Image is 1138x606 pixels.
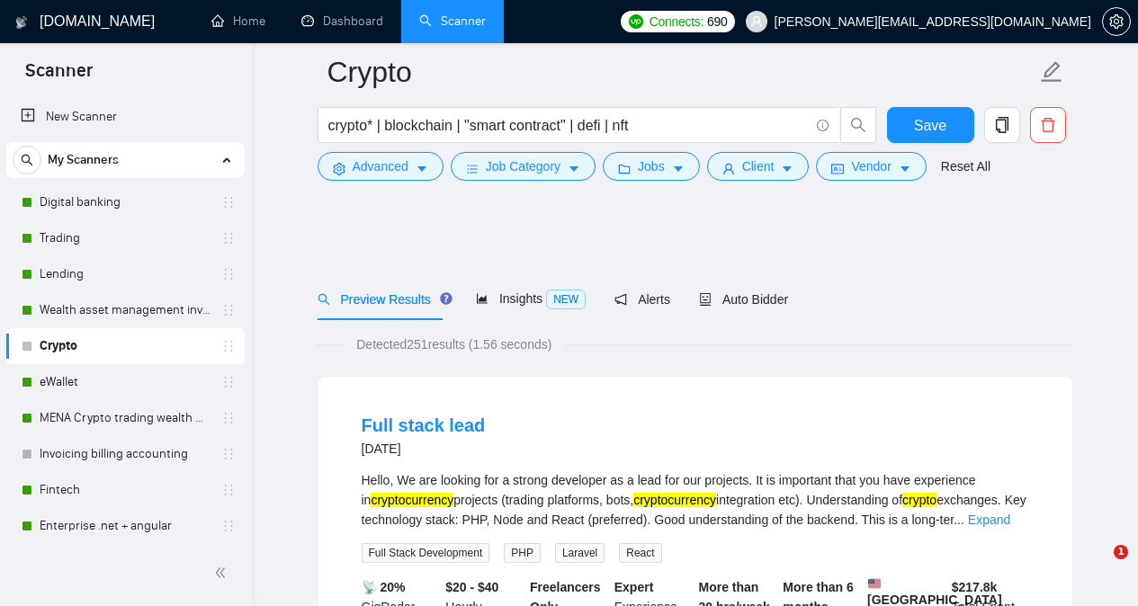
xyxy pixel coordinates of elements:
a: homeHome [211,13,265,29]
b: Expert [614,580,654,594]
input: Search Freelance Jobs... [328,114,809,137]
span: PHP [504,543,541,563]
span: edit [1040,60,1063,84]
span: holder [221,519,236,533]
button: search [840,107,876,143]
span: Advanced [353,156,408,176]
a: New Scanner [21,99,230,135]
a: eWallet [40,364,211,400]
span: robot [699,293,712,306]
span: Auto Bidder [699,292,788,307]
mark: crypto [902,493,936,507]
li: New Scanner [6,99,245,135]
span: idcard [831,162,844,175]
img: 🇺🇸 [868,577,881,590]
span: holder [221,411,236,425]
span: Alerts [614,292,670,307]
button: barsJob Categorycaret-down [451,152,596,181]
img: logo [15,8,28,37]
span: 1 [1114,545,1128,559]
button: userClientcaret-down [707,152,810,181]
span: user [722,162,735,175]
span: info-circle [817,120,829,131]
span: holder [221,447,236,461]
span: Connects: [650,12,703,31]
a: Enterprise .net + angular [40,508,211,544]
span: NEW [546,290,586,309]
span: notification [614,293,627,306]
div: Tooltip anchor [438,290,454,307]
span: holder [221,267,236,281]
span: copy [985,117,1019,133]
span: caret-down [568,162,580,175]
span: Client [742,156,775,176]
span: Vendor [851,156,891,176]
img: upwork-logo.png [629,14,643,29]
span: search [13,154,40,166]
button: idcardVendorcaret-down [816,152,926,181]
button: settingAdvancedcaret-down [318,152,444,181]
a: searchScanner [419,13,486,29]
button: setting [1102,7,1131,36]
a: Trading [40,220,211,256]
a: Expand [968,512,1010,527]
button: delete [1030,107,1066,143]
mark: cryptocurrency [633,493,716,507]
span: Save [914,114,946,137]
a: Full stack lead [362,415,486,435]
a: Wealth asset management investment [40,292,211,328]
span: area-chart [476,292,488,305]
span: holder [221,195,236,209]
span: Job Category [486,156,560,176]
a: Digital banking [40,184,211,220]
span: search [841,117,875,133]
span: holder [221,375,236,389]
b: 📡 20% [362,580,406,594]
a: Crypto [40,328,211,364]
span: ... [954,512,964,527]
mark: cryptocurrency [371,493,453,507]
span: caret-down [781,162,793,175]
span: caret-down [416,162,428,175]
span: user [750,15,763,28]
span: search [318,293,330,306]
span: caret-down [672,162,685,175]
a: Lending [40,256,211,292]
button: folderJobscaret-down [603,152,700,181]
a: setting [1102,14,1131,29]
span: holder [221,483,236,497]
a: dashboardDashboard [301,13,383,29]
button: Save [887,107,974,143]
span: bars [466,162,479,175]
span: delete [1031,117,1065,133]
div: [DATE] [362,438,486,459]
span: holder [221,231,236,245]
span: 690 [707,12,727,31]
span: Jobs [638,156,665,176]
span: React [619,543,661,563]
span: folder [618,162,631,175]
span: Full Stack Development [362,543,490,563]
span: holder [221,303,236,317]
span: setting [333,162,345,175]
span: holder [221,339,236,353]
span: Detected 251 results (1.56 seconds) [344,334,564,354]
a: Invoicing billing accounting [40,436,211,472]
span: Preview Results [318,292,447,307]
a: Reset All [941,156,990,176]
span: Insights [476,291,586,306]
span: My Scanners [48,142,119,178]
b: $20 - $40 [445,580,498,594]
span: Laravel [555,543,605,563]
span: setting [1103,14,1130,29]
button: copy [984,107,1020,143]
a: Fintech [40,472,211,508]
button: search [13,146,41,174]
b: $ 217.8k [952,580,998,594]
input: Scanner name... [327,49,1036,94]
iframe: Intercom live chat [1077,545,1120,588]
div: Hello, We are looking for a strong developer as a lead for our projects. It is important that you... [362,470,1029,530]
span: caret-down [899,162,911,175]
span: Scanner [11,58,107,95]
a: MENA Crypto trading wealth manag [40,400,211,436]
